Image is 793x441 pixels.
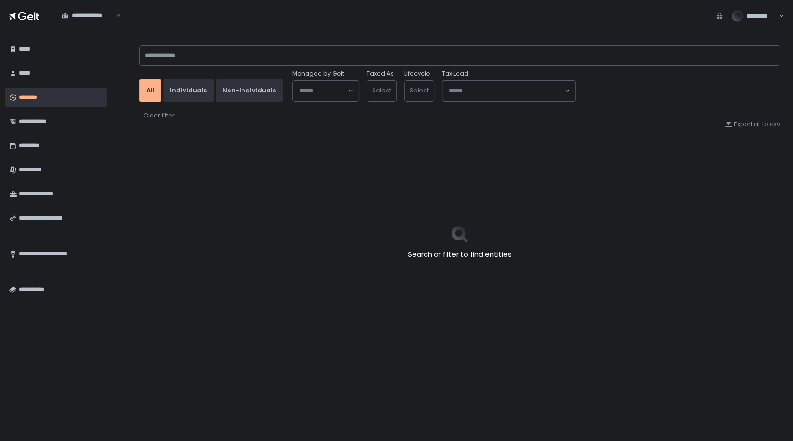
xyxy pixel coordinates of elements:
button: Export all to csv [725,120,780,129]
div: Search for option [442,81,575,101]
input: Search for option [299,86,347,96]
h2: Search or filter to find entities [408,249,511,260]
button: All [139,79,161,102]
div: Search for option [56,6,121,26]
span: Select [372,86,391,95]
button: Clear filter [143,111,175,120]
div: Clear filter [144,111,175,120]
label: Lifecycle [404,70,430,78]
span: Select [410,86,429,95]
div: Individuals [170,86,207,95]
input: Search for option [449,86,564,96]
input: Search for option [62,20,115,29]
button: Individuals [163,79,214,102]
label: Taxed As [367,70,394,78]
div: Search for option [293,81,359,101]
span: Tax Lead [442,70,468,78]
div: All [146,86,154,95]
span: Managed by Gelt [292,70,344,78]
button: Non-Individuals [216,79,283,102]
div: Non-Individuals [223,86,276,95]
